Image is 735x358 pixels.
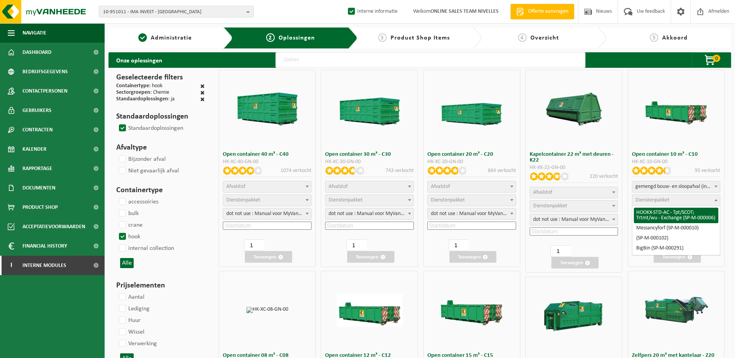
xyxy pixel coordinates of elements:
[116,90,169,96] div: : Chemie
[325,208,413,219] span: dot not use : Manual voor MyVanheede
[117,208,139,219] label: bulk
[117,338,157,349] label: Verwerking
[530,165,618,170] div: HK-XK-22-GN-00
[138,33,147,42] span: 1
[510,4,574,19] a: Offerte aanvragen
[427,222,516,230] input: Startdatum
[431,197,465,203] span: Dienstenpakket
[526,8,570,15] span: Offerte aanvragen
[346,239,367,251] input: 1
[116,142,205,153] h3: Afvaltype
[22,256,66,275] span: Interne modules
[634,223,719,233] li: Messancyforf (SP-M-000010)
[488,167,516,175] p: 664 verkocht
[116,72,205,83] h3: Geselecteerde filters
[116,184,205,196] h3: Containertype
[486,33,591,43] a: 4Overzicht
[530,35,559,41] span: Overzicht
[108,52,170,68] h2: Onze oplossingen
[643,294,709,327] img: HK-XZ-20-GN-01
[117,243,174,254] label: internal collection
[551,245,571,257] input: 1
[246,307,288,313] img: HK-XC-08-GN-00
[117,196,158,208] label: accessoiries
[386,167,414,175] p: 743 verkocht
[325,151,414,157] h3: Open container 30 m³ - C30
[643,93,709,126] img: HK-XC-10-GN-00
[713,55,720,62] span: 0
[22,139,46,159] span: Kalender
[116,111,205,122] h3: Standaardoplossingen
[120,258,134,268] button: Alle
[533,203,567,209] span: Dienstenpakket
[117,315,141,326] label: Huur
[692,52,730,68] button: 0
[337,294,403,327] img: HK-XC-12-GN-00
[530,214,618,225] span: dot not use : Manual voor MyVanheede
[226,197,260,203] span: Dienstenpakket
[117,122,183,134] label: Standaardoplossingen
[8,256,15,275] span: I
[337,93,403,126] img: HK-XC-30-GN-00
[530,214,618,225] span: dot not use : Manual voor MyVanheede
[634,233,719,243] li: (SP-M-000102)
[449,251,497,263] button: Toevoegen
[654,251,701,263] button: Toevoegen
[634,243,719,253] li: BigBin (SP-M-000291)
[325,159,414,165] div: HK-XC-30-GN-00
[439,294,504,327] img: HK-XC-15-GN-00
[439,93,504,126] img: HK-XC-20-GN-00
[223,151,312,157] h3: Open container 40 m³ - C40
[662,35,688,41] span: Akkoord
[541,283,607,349] img: HK-XZ-20-GN-00
[428,208,516,219] span: dot not use : Manual voor MyVanheede
[329,197,363,203] span: Dienstenpakket
[22,81,67,101] span: Contactpersonen
[22,217,85,236] span: Acceptatievoorwaarden
[22,23,46,43] span: Navigatie
[116,280,205,291] h3: Prijselementen
[234,93,300,126] img: HK-XC-40-GN-00
[346,6,398,17] label: Interne informatie
[275,52,585,68] input: Zoeken
[391,35,450,41] span: Product Shop Items
[116,83,149,89] span: Containertype
[449,239,469,251] input: 1
[541,93,607,126] img: HK-XK-22-GN-00
[22,198,58,217] span: Product Shop
[223,159,312,165] div: HK-XC-40-GN-00
[99,6,254,17] button: 10-951011 - IMA INVEST - [GEOGRAPHIC_DATA]
[223,208,311,219] span: dot not use : Manual voor MyVanheede
[632,151,721,157] h3: Open container 10 m³ - C10
[427,159,516,165] div: HK-XC-20-GN-00
[590,172,618,181] p: 220 verkocht
[530,227,618,236] input: Startdatum
[22,101,52,120] span: Gebruikers
[22,159,52,178] span: Rapportage
[427,208,516,220] span: dot not use : Manual voor MyVanheede
[361,33,466,43] a: 3Product Shop Items
[325,208,414,220] span: dot not use : Manual voor MyVanheede
[325,222,414,230] input: Startdatum
[103,6,243,18] span: 10-951011 - IMA INVEST - [GEOGRAPHIC_DATA]
[239,33,342,43] a: 2Oplossingen
[117,291,145,303] label: Aantal
[22,43,52,62] span: Dashboard
[117,219,143,231] label: crane
[22,62,68,81] span: Bedrijfsgegevens
[329,184,348,189] span: Afvalstof
[378,33,387,42] span: 3
[650,33,658,42] span: 5
[22,120,53,139] span: Contracten
[116,96,175,103] div: : ja
[427,151,516,157] h3: Open container 20 m³ - C20
[151,35,192,41] span: Administratie
[632,181,720,192] span: gemengd bouw- en sloopafval (inert en niet inert)
[117,153,166,165] label: Bijzonder afval
[223,222,312,230] input: Startdatum
[632,159,721,165] div: HK-XC-10-GN-00
[635,197,670,203] span: Dienstenpakket
[518,33,527,42] span: 4
[117,303,150,315] label: Lediging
